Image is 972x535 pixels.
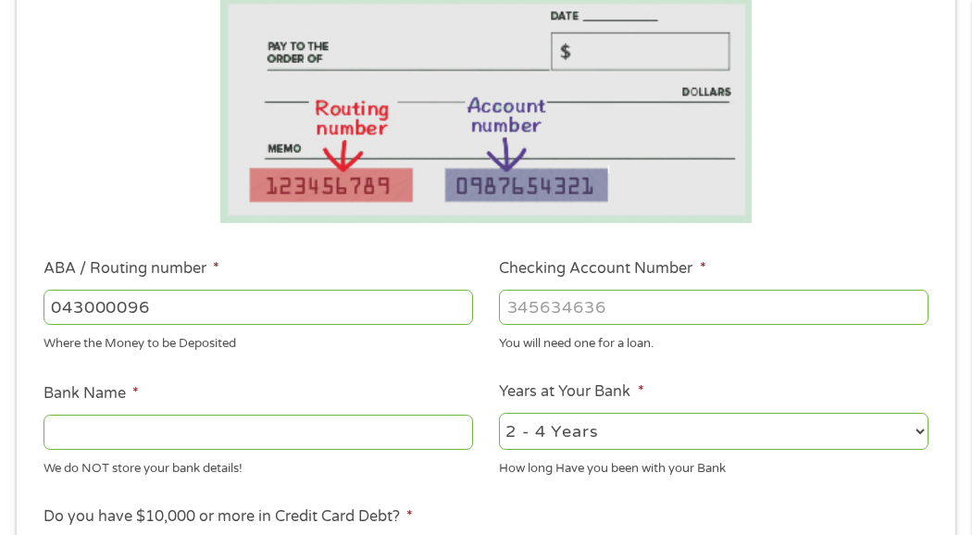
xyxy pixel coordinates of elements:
div: How long Have you been with your Bank [499,454,928,479]
label: Checking Account Number [499,259,705,279]
label: Years at Your Bank [499,382,643,402]
div: Where the Money to be Deposited [44,329,473,354]
input: 345634636 [499,290,928,325]
div: You will need one for a loan. [499,329,928,354]
label: Bank Name [44,384,139,404]
label: ABA / Routing number [44,259,219,279]
label: Do you have $10,000 or more in Credit Card Debt? [44,507,413,527]
div: We do NOT store your bank details! [44,454,473,479]
input: 263177916 [44,290,473,325]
